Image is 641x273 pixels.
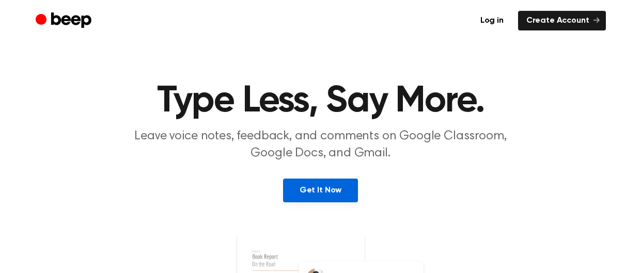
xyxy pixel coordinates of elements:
[36,11,94,31] a: Beep
[122,128,519,162] p: Leave voice notes, feedback, and comments on Google Classroom, Google Docs, and Gmail.
[518,11,606,30] a: Create Account
[472,11,512,30] a: Log in
[283,179,358,202] a: Get It Now
[56,83,585,120] h1: Type Less, Say More.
